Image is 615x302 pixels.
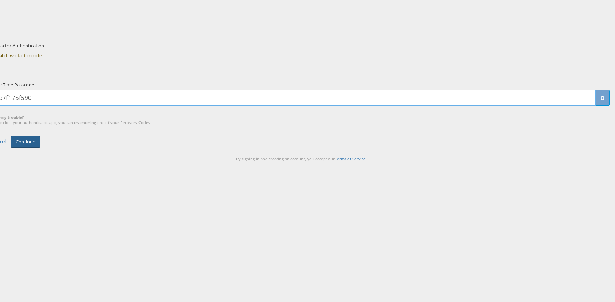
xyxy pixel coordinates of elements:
[11,136,40,148] button: Continue
[335,156,366,161] a: Terms of Service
